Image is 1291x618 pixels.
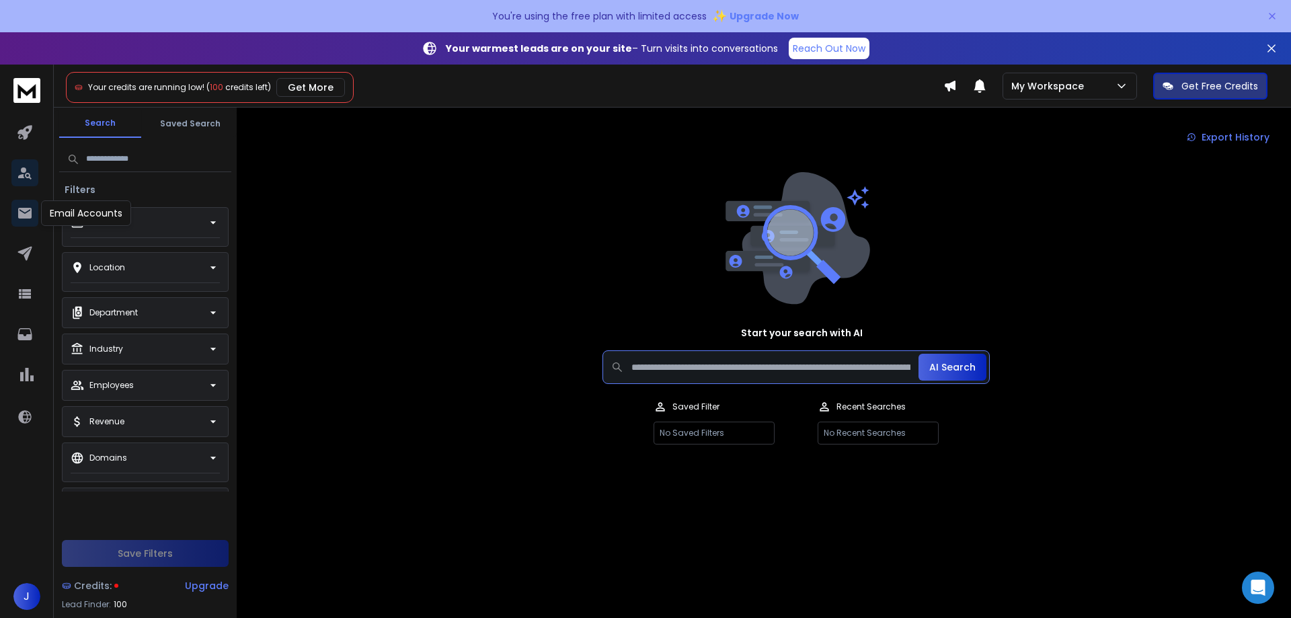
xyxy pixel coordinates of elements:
strong: Your warmest leads are on your site [446,42,632,55]
span: 100 [114,599,127,610]
span: Upgrade Now [730,9,799,23]
p: You're using the free plan with limited access [492,9,707,23]
button: Get Free Credits [1153,73,1267,100]
img: image [722,172,870,305]
p: Location [89,262,125,273]
h1: Start your search with AI [741,326,863,340]
div: Upgrade [185,579,229,592]
p: Employees [89,380,134,391]
span: 100 [210,81,223,93]
a: Reach Out Now [789,38,869,59]
p: No Saved Filters [654,422,775,445]
p: Industry [89,344,123,354]
span: Your credits are running low! [88,81,204,93]
span: Credits: [74,579,112,592]
button: ✨Upgrade Now [712,3,799,30]
a: Export History [1176,124,1280,151]
p: No Recent Searches [818,422,939,445]
button: Saved Search [149,110,231,137]
button: J [13,583,40,610]
button: Get More [276,78,345,97]
p: Lead Finder: [62,599,111,610]
p: Recent Searches [836,401,906,412]
p: Department [89,307,138,318]
div: Open Intercom Messenger [1242,572,1274,604]
img: logo [13,78,40,103]
span: ( credits left) [206,81,271,93]
p: Get Free Credits [1181,79,1258,93]
span: ✨ [712,7,727,26]
button: AI Search [918,354,986,381]
p: Domains [89,453,127,463]
p: Revenue [89,416,124,427]
p: Saved Filter [672,401,719,412]
button: Search [59,110,141,138]
div: Email Accounts [41,200,131,226]
p: – Turn visits into conversations [446,42,778,55]
p: My Workspace [1011,79,1089,93]
h3: Filters [59,183,101,196]
a: Credits:Upgrade [62,572,229,599]
p: Reach Out Now [793,42,865,55]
